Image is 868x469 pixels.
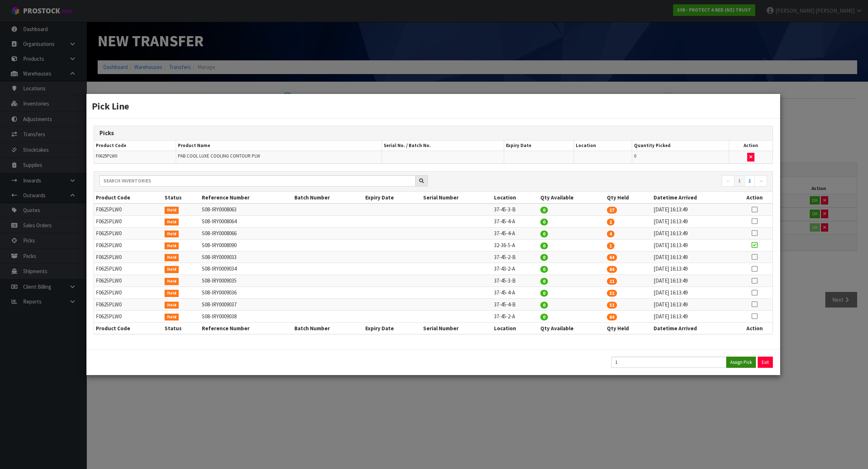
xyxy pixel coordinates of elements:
td: S08-IRY0008064 [200,216,293,228]
td: 37-45-2-A [492,310,539,322]
span: Held [165,207,179,214]
th: Datetime Arrived [652,192,737,203]
th: Product Code [94,141,176,151]
td: 37-45-4-B [492,299,539,311]
th: Batch Number [293,192,363,203]
span: PAB COOL LUXE COOLING CONTOUR PLW [178,153,260,159]
span: 64 [607,266,617,273]
td: [DATE] 16:13:49 [652,299,737,311]
td: 37-45-2-B [492,251,539,263]
td: 37-45-4-A [492,287,539,299]
td: 37-45-4-A [492,227,539,239]
th: Qty Held [605,192,651,203]
td: [DATE] 16:13:49 [652,227,737,239]
span: Held [165,219,179,226]
input: Quantity Picked [611,357,727,368]
th: Qty Available [539,322,605,334]
td: S08-IRY0008090 [200,239,293,251]
span: 21 [607,278,617,285]
td: S08-IRY0009037 [200,299,293,311]
a: 2 [744,175,755,187]
span: 0 [540,254,548,261]
input: Search inventories [99,175,416,186]
h3: Picks [99,130,767,137]
td: F0625PLW0 [94,203,163,215]
td: S08-IRY0009034 [200,263,293,275]
th: Location [574,141,632,151]
td: S08-IRY0008066 [200,227,293,239]
a: ← [722,175,735,187]
span: 27 [607,207,617,214]
span: Held [165,242,179,250]
td: F0625PLW0 [94,275,163,287]
span: 4 [607,231,614,237]
th: Product Code [94,322,163,334]
nav: Page navigation [439,175,767,188]
th: Status [163,322,200,334]
th: Qty Held [605,322,651,334]
td: S08-IRY0009038 [200,310,293,322]
td: [DATE] 16:13:49 [652,287,737,299]
span: 0 [540,266,548,273]
td: 37-45-4-A [492,216,539,228]
span: F0625PLW0 [96,153,117,159]
span: Held [165,290,179,297]
th: Action [737,322,773,334]
span: 64 [607,314,617,320]
span: Held [165,254,179,261]
span: 2 [607,219,614,225]
td: [DATE] 16:13:49 [652,216,737,228]
th: Qty Available [539,192,605,203]
span: 0 [540,302,548,309]
td: F0625PLW0 [94,227,163,239]
th: Datetime Arrived [652,322,737,334]
span: Held [165,266,179,273]
td: 32-36-5-A [492,239,539,251]
td: [DATE] 16:13:49 [652,203,737,215]
th: Serial No. / Batch No. [382,141,504,151]
span: 0 [540,242,548,249]
td: S08-IRY0009035 [200,275,293,287]
span: Held [165,231,179,238]
td: [DATE] 16:13:49 [652,239,737,251]
th: Serial Number [421,192,492,203]
td: 37-45-3-B [492,275,539,287]
th: Expiry Date [363,192,422,203]
td: [DATE] 16:13:49 [652,310,737,322]
td: S08-IRY0009033 [200,251,293,263]
th: Action [729,141,773,151]
span: 0 [540,278,548,285]
td: F0625PLW0 [94,287,163,299]
td: F0625PLW0 [94,216,163,228]
td: 37-43-2-A [492,263,539,275]
th: Reference Number [200,322,293,334]
span: 0 [540,314,548,320]
td: F0625PLW0 [94,263,163,275]
span: 0 [634,153,636,159]
th: Reference Number [200,192,293,203]
td: [DATE] 16:13:49 [652,251,737,263]
td: S08-IRY0008063 [200,203,293,215]
span: 1 [607,242,614,249]
th: Status [163,192,200,203]
a: 1 [734,175,745,187]
th: Serial Number [421,322,492,334]
th: Location [492,322,539,334]
th: Product Name [176,141,382,151]
h3: Pick Line [92,99,775,113]
td: F0625PLW0 [94,239,163,251]
th: Quantity Picked [632,141,729,151]
span: 0 [540,207,548,214]
span: 32 [607,302,617,309]
th: Location [492,192,539,203]
td: F0625PLW0 [94,299,163,311]
td: [DATE] 16:13:49 [652,263,737,275]
span: 32 [607,290,617,297]
th: Expiry Date [363,322,422,334]
button: Assign Pick [726,357,756,368]
span: 0 [540,231,548,237]
span: Held [165,314,179,321]
span: Held [165,302,179,309]
td: S08-IRY0009036 [200,287,293,299]
td: 37-45-3-B [492,203,539,215]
